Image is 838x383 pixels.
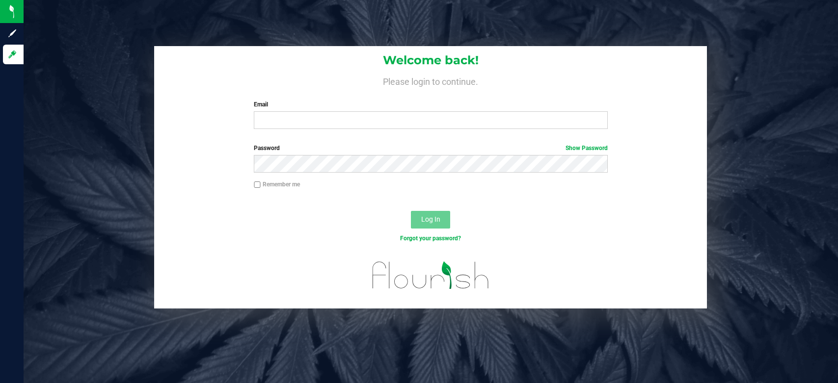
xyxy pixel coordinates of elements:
[7,50,17,59] inline-svg: Log in
[254,100,608,109] label: Email
[362,253,500,298] img: flourish_logo.svg
[566,145,608,152] a: Show Password
[411,211,450,229] button: Log In
[400,235,461,242] a: Forgot your password?
[154,75,707,86] h4: Please login to continue.
[7,28,17,38] inline-svg: Sign up
[421,215,440,223] span: Log In
[254,181,261,188] input: Remember me
[254,145,280,152] span: Password
[154,54,707,67] h1: Welcome back!
[254,180,300,189] label: Remember me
